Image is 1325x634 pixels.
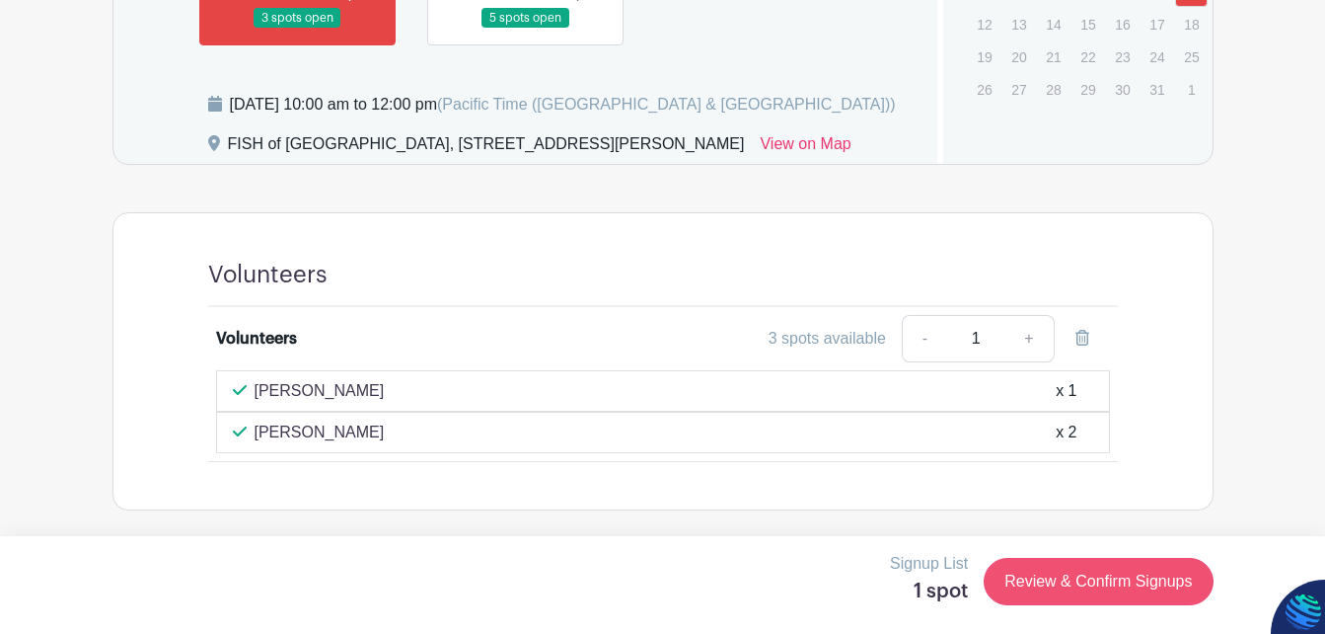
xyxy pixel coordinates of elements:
h5: 1 spot [890,580,968,603]
p: 27 [1002,74,1035,105]
p: 29 [1071,74,1104,105]
div: 3 spots available [769,327,886,351]
p: 15 [1071,9,1104,40]
a: + [1004,315,1054,362]
div: [DATE] 10:00 am to 12:00 pm [230,93,896,117]
p: 24 [1141,41,1173,72]
p: 1 [1175,74,1208,105]
p: 19 [968,41,1000,72]
p: [PERSON_NAME] [255,379,385,403]
p: 22 [1071,41,1104,72]
p: 17 [1141,9,1173,40]
p: 20 [1002,41,1035,72]
h4: Volunteers [208,261,328,289]
p: [PERSON_NAME] [255,421,385,444]
p: 23 [1106,41,1139,72]
p: 31 [1141,74,1173,105]
div: FISH of [GEOGRAPHIC_DATA], [STREET_ADDRESS][PERSON_NAME] [228,132,745,164]
p: 26 [968,74,1000,105]
p: 16 [1106,9,1139,40]
a: Review & Confirm Signups [984,558,1213,605]
div: Volunteers [216,327,297,351]
p: 18 [1175,9,1208,40]
p: 14 [1037,9,1069,40]
p: 25 [1175,41,1208,72]
p: Signup List [890,552,968,576]
span: (Pacific Time ([GEOGRAPHIC_DATA] & [GEOGRAPHIC_DATA])) [437,96,896,113]
p: 12 [968,9,1000,40]
a: View on Map [760,132,850,164]
p: 21 [1037,41,1069,72]
p: 30 [1106,74,1139,105]
div: x 1 [1056,379,1076,403]
a: - [902,315,947,362]
p: 28 [1037,74,1069,105]
div: x 2 [1056,421,1076,444]
p: 13 [1002,9,1035,40]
